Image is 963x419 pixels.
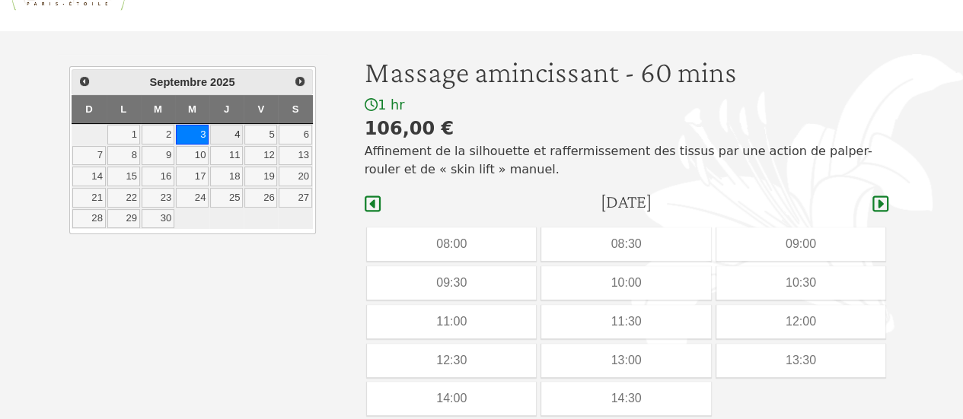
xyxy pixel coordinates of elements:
a: 28 [72,209,105,229]
a: 20 [279,167,311,186]
a: 25 [210,188,243,208]
h1: Massage amincissant - 60 mins [365,54,888,90]
span: Jeudi [224,103,229,115]
div: 13:00 [541,344,710,377]
h4: [DATE] [601,191,652,213]
a: 3 [176,125,209,144]
div: 08:00 [367,227,536,261]
div: 11:00 [367,305,536,338]
div: 12:30 [367,344,536,377]
a: 13 [279,146,311,166]
a: Suivant [290,71,310,91]
a: 22 [107,188,140,208]
a: 15 [107,167,140,186]
div: 10:00 [541,266,710,300]
a: 1 [107,125,140,144]
span: Suivant [294,75,306,87]
a: 5 [244,125,277,144]
span: Mardi [154,103,162,115]
span: Lundi [120,103,126,115]
span: Précédent [78,75,91,87]
a: 4 [210,125,243,144]
div: 13:30 [716,344,885,377]
div: 14:00 [367,382,536,415]
a: 21 [72,188,105,208]
div: 10:30 [716,266,885,300]
a: 10 [176,146,209,166]
span: Samedi [292,103,299,115]
a: 27 [279,188,311,208]
div: 09:30 [367,266,536,300]
a: 11 [210,146,243,166]
a: 6 [279,125,311,144]
a: 30 [142,209,174,229]
span: Mercredi [188,103,196,115]
div: 09:00 [716,227,885,261]
a: 2 [142,125,174,144]
div: 106,00 € [365,115,888,142]
span: Septembre [149,76,207,88]
a: 16 [142,167,174,186]
a: 7 [72,146,105,166]
a: 23 [142,188,174,208]
span: 2025 [210,76,235,88]
div: 1 hr [365,97,888,114]
a: 18 [210,167,243,186]
a: 14 [72,167,105,186]
span: Vendredi [257,103,264,115]
div: 11:30 [541,305,710,338]
a: 29 [107,209,140,229]
a: 17 [176,167,209,186]
a: 9 [142,146,174,166]
a: Précédent [74,71,94,91]
a: 12 [244,146,277,166]
div: 08:30 [541,227,710,261]
a: 19 [244,167,277,186]
p: Affinement de la silhouette et raffermissement des tissus par une action de palper-rouler et de «... [365,142,888,179]
a: 8 [107,146,140,166]
a: 26 [244,188,277,208]
div: 14:30 [541,382,710,415]
a: 24 [176,188,209,208]
div: 12:00 [716,305,885,338]
span: Dimanche [85,103,93,115]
